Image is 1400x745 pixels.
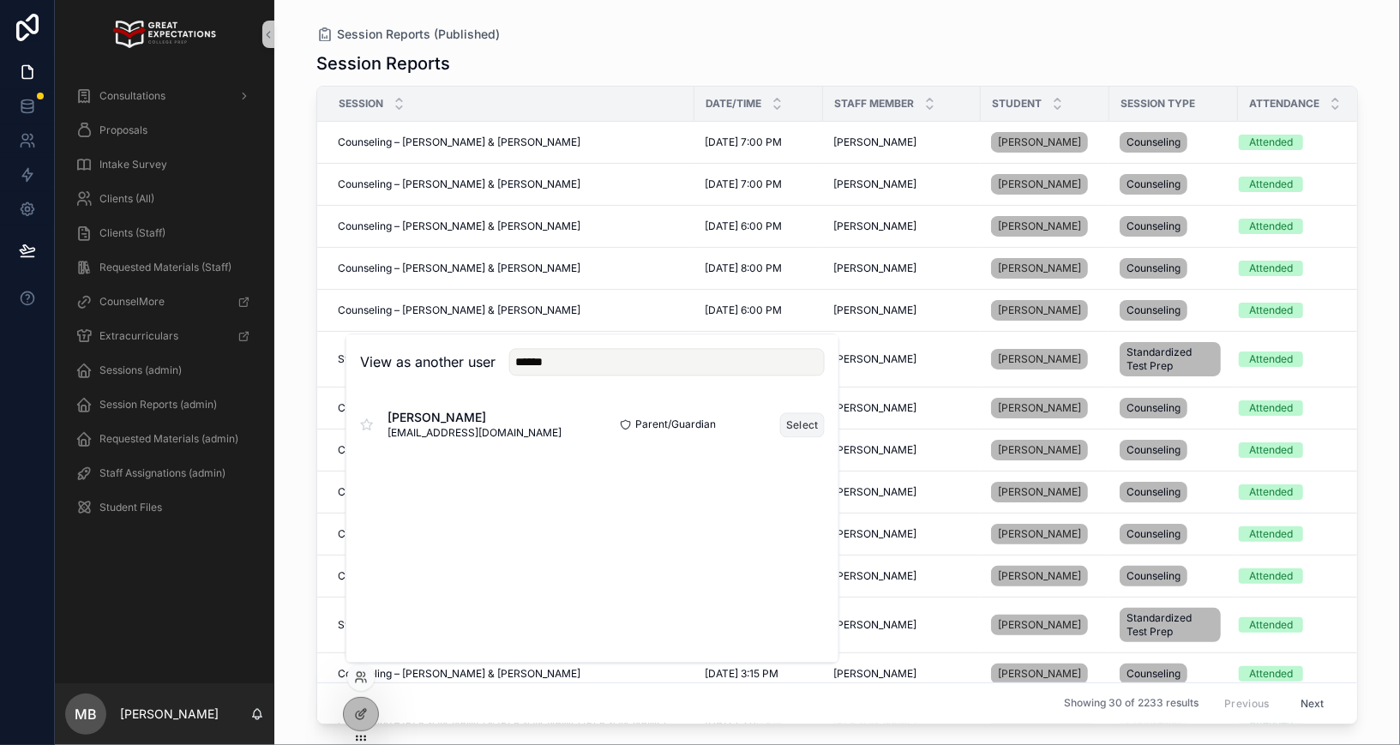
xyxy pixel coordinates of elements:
span: [DATE] 6:00 PM [705,219,782,233]
span: Session Reports (Published) [337,26,500,43]
span: [PERSON_NAME] [833,135,916,149]
span: [DATE] 8:00 PM [705,261,782,275]
div: Attended [1249,666,1293,682]
a: Standardized Test Prep – [PERSON_NAME] & [PERSON_NAME] [338,352,684,366]
span: Student [992,97,1042,111]
span: [PERSON_NAME] [833,352,916,366]
span: [PERSON_NAME] [998,443,1081,457]
a: Sessions (admin) [65,355,264,386]
span: Counseling [1127,401,1181,415]
span: CounselMore [99,295,165,309]
a: Counseling [1120,394,1228,422]
a: [PERSON_NAME] [833,618,970,632]
span: Counseling [1127,485,1181,499]
a: [PERSON_NAME] [833,401,970,415]
a: Counseling – [PERSON_NAME] & [PERSON_NAME] [338,303,684,317]
button: Next [1289,690,1337,717]
a: Requested Materials (admin) [65,424,264,454]
span: Staff Member [834,97,914,111]
a: Attended [1239,666,1359,682]
span: [PERSON_NAME] [833,261,916,275]
a: Attended [1239,526,1359,542]
a: Attended [1239,177,1359,192]
a: Counseling [1120,660,1228,688]
a: [PERSON_NAME] [991,440,1088,460]
span: Counseling [1127,443,1181,457]
span: Standardized Test Prep [1127,611,1214,639]
span: [DATE] 7:00 PM [705,135,782,149]
a: CounselMore [65,286,264,317]
div: Attended [1249,526,1293,542]
a: Attended [1239,442,1359,458]
a: [PERSON_NAME] [833,219,970,233]
a: Clients (Staff) [65,218,264,249]
a: [PERSON_NAME] [833,527,970,541]
span: [PERSON_NAME] [998,527,1081,541]
a: Intake Survey [65,149,264,180]
a: Counseling [1120,520,1228,548]
span: Counseling – [PERSON_NAME] & [PERSON_NAME] [338,527,580,541]
a: [PERSON_NAME] [991,482,1088,502]
a: [PERSON_NAME] [991,255,1099,282]
span: Counseling – [PERSON_NAME] & [PERSON_NAME] [338,485,580,499]
a: [PERSON_NAME] [991,611,1099,639]
a: Consultations [65,81,264,111]
span: [PERSON_NAME] [833,618,916,632]
div: Attended [1249,177,1293,192]
a: Attended [1239,351,1359,367]
a: [PERSON_NAME] [991,524,1088,544]
span: Clients (Staff) [99,226,165,240]
span: Staff Assignations (admin) [99,466,225,480]
a: Student Files [65,492,264,523]
a: Counseling – [PERSON_NAME] & [PERSON_NAME] [338,485,684,499]
span: [PERSON_NAME] [833,569,916,583]
span: [EMAIL_ADDRESS][DOMAIN_NAME] [388,426,562,440]
span: Counseling – [PERSON_NAME] & [PERSON_NAME] [338,569,580,583]
a: Attended [1239,617,1359,633]
a: Attended [1239,568,1359,584]
a: [DATE] 6:00 PM [705,303,813,317]
a: Counseling [1120,436,1228,464]
span: [PERSON_NAME] [833,443,916,457]
a: Standardized Test Prep – [PERSON_NAME] & [PERSON_NAME] [338,618,684,632]
a: [PERSON_NAME] [991,394,1099,422]
a: [PERSON_NAME] [991,213,1099,240]
span: [PERSON_NAME] [998,352,1081,366]
a: [PERSON_NAME] [991,562,1099,590]
a: [PERSON_NAME] [991,660,1099,688]
a: Clients (All) [65,183,264,214]
span: Extracurriculars [99,329,178,343]
a: [PERSON_NAME] [991,398,1088,418]
a: [PERSON_NAME] [833,443,970,457]
a: [PERSON_NAME] [991,520,1099,548]
a: [PERSON_NAME] [991,478,1099,506]
span: Counseling – [PERSON_NAME] & [PERSON_NAME] [338,443,580,457]
a: Session Reports (Published) [316,26,500,43]
div: Attended [1249,135,1293,150]
a: [PERSON_NAME] [991,171,1099,198]
span: MB [75,704,97,724]
span: [PERSON_NAME] [998,485,1081,499]
span: Counseling [1127,527,1181,541]
a: Counseling [1120,255,1228,282]
a: [PERSON_NAME] [991,132,1088,153]
div: Attended [1249,219,1293,234]
span: Counseling – [PERSON_NAME] & [PERSON_NAME] [338,135,580,149]
div: Attended [1249,617,1293,633]
a: [PERSON_NAME] [833,569,970,583]
a: Standardized Test Prep [1120,339,1228,380]
a: [PERSON_NAME] [991,345,1099,373]
h2: View as another user [360,351,496,372]
a: [PERSON_NAME] [833,261,970,275]
a: [DATE] 7:00 PM [705,177,813,191]
a: Counseling – [PERSON_NAME] & [PERSON_NAME] [338,667,684,681]
span: [PERSON_NAME] [998,618,1081,632]
a: Extracurriculars [65,321,264,351]
a: Attended [1239,303,1359,318]
span: Proposals [99,123,147,137]
a: Counseling – [PERSON_NAME] & [PERSON_NAME] [338,135,684,149]
span: [PERSON_NAME] [998,219,1081,233]
span: Student Files [99,501,162,514]
span: [PERSON_NAME] [833,527,916,541]
a: [PERSON_NAME] [833,303,970,317]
